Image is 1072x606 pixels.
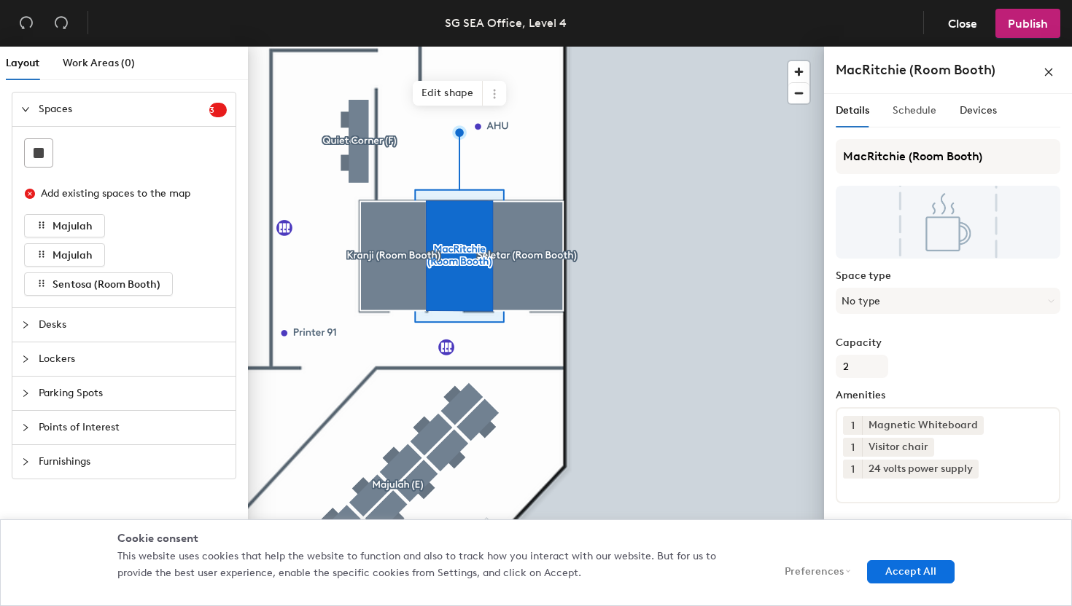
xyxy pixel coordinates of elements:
p: This website uses cookies that help the website to function and also to track how you interact wi... [117,548,752,581]
span: expanded [21,105,30,114]
button: Close [936,9,990,38]
button: Sentosa (Room Booth) [24,272,173,296]
label: Space type [836,270,1060,282]
span: Work Areas (0) [63,57,135,69]
button: Preferences [766,560,856,583]
span: Sentosa (Room Booth) [53,278,160,291]
div: Cookie consent [117,531,955,546]
label: Capacity [836,337,1060,349]
span: collapsed [21,457,30,466]
span: collapsed [21,355,30,363]
button: 1 [843,416,862,435]
sup: 3 [209,103,227,117]
div: Visitor chair [862,438,934,457]
span: Layout [6,57,39,69]
span: Points of Interest [39,411,227,444]
span: close [1044,67,1054,77]
span: Majulah [53,220,93,232]
span: 1 [851,462,855,477]
span: 1 [851,440,855,455]
button: Majulah [24,214,105,237]
span: Desks [39,308,227,342]
span: undo [19,15,34,30]
span: Devices [960,104,997,117]
span: Spaces [39,93,209,126]
button: 1 [843,438,862,457]
button: Publish [995,9,1060,38]
button: Accept All [867,560,955,583]
span: Parking Spots [39,377,227,410]
div: SG SEA Office, Level 4 [445,14,567,32]
span: collapsed [21,389,30,398]
label: Amenities [836,390,1060,401]
span: Edit shape [413,81,483,106]
span: Lockers [39,342,227,376]
button: No type [836,288,1060,314]
span: 3 [209,105,227,115]
div: Magnetic Whiteboard [862,416,984,435]
button: Redo (⌘ + ⇧ + Z) [47,9,76,38]
span: Schedule [893,104,936,117]
span: collapsed [21,320,30,329]
span: Publish [1008,17,1048,31]
span: close-circle [25,189,35,199]
span: Majulah [53,249,93,261]
span: Close [948,17,977,31]
h4: MacRitchie (Room Booth) [836,60,995,79]
span: Details [836,104,869,117]
div: 24 volts power supply [862,460,979,479]
button: Undo (⌘ + Z) [12,9,41,38]
div: Add existing spaces to the map [41,186,214,202]
span: collapsed [21,423,30,432]
span: 1 [851,418,855,433]
button: Majulah [24,243,105,267]
img: The space named MacRitchie (Room Booth) [836,186,1060,259]
span: Furnishings [39,445,227,479]
button: 1 [843,460,862,479]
